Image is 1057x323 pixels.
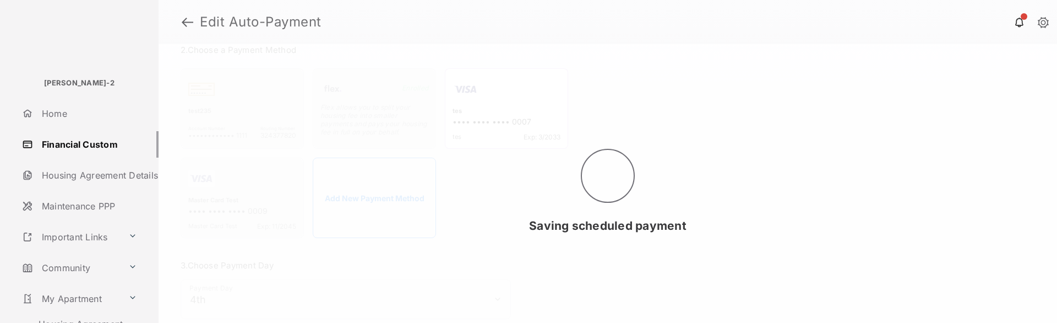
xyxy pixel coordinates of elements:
[18,255,124,281] a: Community
[44,78,115,89] p: [PERSON_NAME]-2
[18,100,159,127] a: Home
[18,162,159,189] a: Housing Agreement Details
[529,219,686,233] span: Saving scheduled payment
[18,193,159,219] a: Maintenance PPP
[200,15,322,29] strong: Edit Auto-Payment
[18,224,124,250] a: Important Links
[18,286,124,312] a: My Apartment
[18,131,159,158] a: Financial Custom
